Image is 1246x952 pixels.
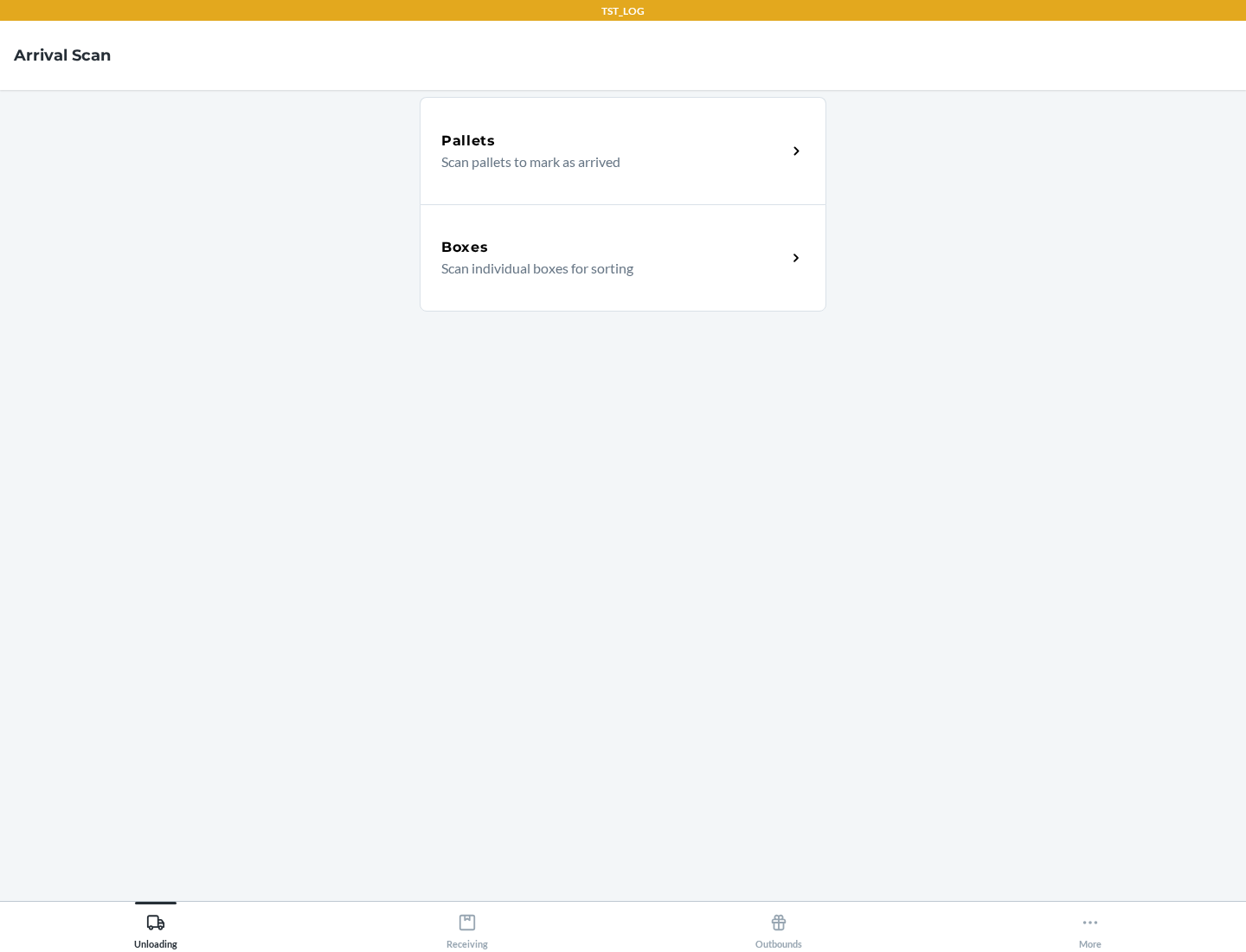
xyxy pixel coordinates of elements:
h4: Arrival Scan [14,44,111,67]
div: Unloading [134,906,177,949]
p: Scan pallets to mark as arrived [441,151,773,172]
a: BoxesScan individual boxes for sorting [420,204,826,312]
a: PalletsScan pallets to mark as arrived [420,97,826,204]
div: More [1079,906,1101,949]
div: Receiving [446,906,488,949]
p: Scan individual boxes for sorting [441,258,773,279]
button: Outbounds [623,902,934,949]
button: More [934,902,1246,949]
button: Receiving [311,902,623,949]
h5: Boxes [441,237,489,258]
div: Outbounds [755,906,802,949]
h5: Pallets [441,131,496,151]
p: TST_LOG [601,3,645,19]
